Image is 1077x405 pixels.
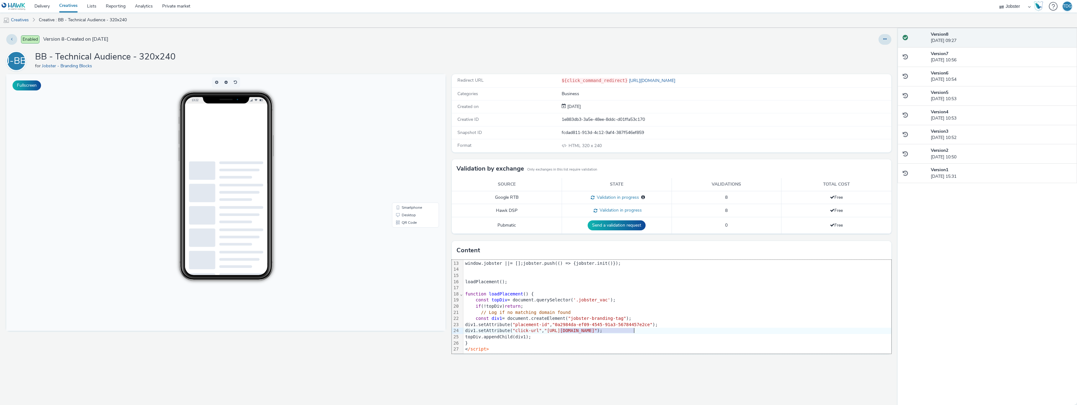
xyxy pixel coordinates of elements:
[476,304,481,309] span: if
[513,322,549,327] span: "placement-id"
[476,316,489,321] span: const
[35,51,176,63] h1: BB - Technical Audience - 320x240
[452,340,460,346] div: 26
[2,3,26,10] img: undefined Logo
[468,346,489,351] span: /script>
[463,291,891,297] div: () {
[931,167,1072,180] div: [DATE] 15:31
[452,260,460,267] div: 13
[562,116,891,123] div: 1e883db3-3a5e-48ee-8ddc-d01ffa53c170
[36,13,130,28] a: Creative : BB - Technical Audience - 320x240
[463,328,891,334] div: div1.setAttribute( , );
[452,191,562,204] td: Google RTB
[573,297,610,302] span: '.jobster_vac'
[781,178,891,191] th: Total cost
[931,31,1072,44] div: [DATE] 09:27
[566,104,581,110] div: Creation 07 July 2025, 15:31
[527,167,597,172] small: Only exchanges in this list require validation
[452,303,460,310] div: 20
[395,131,416,135] span: Smartphone
[725,222,728,228] span: 0
[544,328,597,333] span: "[URL][DOMAIN_NAME]"
[452,328,460,334] div: 24
[931,128,948,134] strong: Version 3
[931,90,948,95] strong: Version 5
[35,63,42,69] span: for
[457,130,482,136] span: Snapshot ID
[672,178,781,191] th: Validations
[452,273,460,279] div: 15
[452,346,460,352] div: 27
[931,147,1072,160] div: [DATE] 10:50
[481,310,571,315] span: // Log if no matching domain found
[562,178,672,191] th: State
[568,143,602,149] span: 320 x 240
[597,207,642,213] span: Validation in progress
[1063,2,1072,11] div: TDG
[452,279,460,285] div: 16
[463,340,891,346] div: }
[457,77,484,83] span: Redirect URL
[452,285,460,291] div: 17
[505,304,521,309] span: return
[463,322,891,328] div: div1.setAttribute( , );
[456,246,480,255] h3: Content
[569,143,582,149] span: HTML
[387,145,431,152] li: QR Code
[568,316,626,321] span: "jobster-branding-tag"
[463,297,891,303] div: = document.querySelector( );
[42,63,95,69] a: Jobster - Branding Blocks
[931,128,1072,141] div: [DATE] 10:52
[463,346,891,352] div: <
[628,78,678,84] a: [URL][DOMAIN_NAME]
[7,52,26,70] div: J-BB
[452,266,460,273] div: 14
[185,24,192,28] span: 13:22
[465,291,486,296] span: function
[6,58,29,64] a: J-BB
[456,164,524,173] h3: Validation by exchange
[21,35,39,44] span: Enabled
[830,222,843,228] span: Free
[452,217,562,234] td: Pubmatic
[931,109,1072,122] div: [DATE] 10:53
[452,310,460,316] div: 21
[931,51,948,57] strong: Version 7
[13,80,41,90] button: Fullscreen
[463,303,891,310] div: (!topDiv) ;
[387,130,431,137] li: Smartphone
[460,291,463,296] span: Fold line
[457,91,478,97] span: Categories
[725,208,728,213] span: 8
[931,147,948,153] strong: Version 2
[931,31,948,37] strong: Version 8
[562,91,891,97] div: Business
[457,116,479,122] span: Creative ID
[43,36,108,43] span: Version 8 - Created on [DATE]
[830,208,843,213] span: Free
[566,104,581,110] span: [DATE]
[463,315,891,322] div: = document.createElement( );
[463,260,891,267] div: window.jobster ||= [];jobster.push(() => {jobster.init()});
[1034,1,1043,11] img: Hawk Academy
[513,328,542,333] span: "click-url"
[452,334,460,340] div: 25
[457,142,472,148] span: Format
[489,291,523,296] span: loadPlacement
[931,167,948,173] strong: Version 1
[457,104,479,110] span: Created on
[452,322,460,328] div: 23
[3,17,9,23] img: mobile
[452,291,460,297] div: 18
[395,139,410,143] span: Desktop
[588,220,646,230] button: Send a validation request
[395,146,410,150] span: QR Code
[931,90,1072,102] div: [DATE] 10:53
[931,109,948,115] strong: Version 4
[931,51,1072,64] div: [DATE] 10:56
[931,70,1072,83] div: [DATE] 10:54
[931,70,948,76] strong: Version 6
[476,297,489,302] span: const
[562,78,628,83] code: ${click_command_redirect}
